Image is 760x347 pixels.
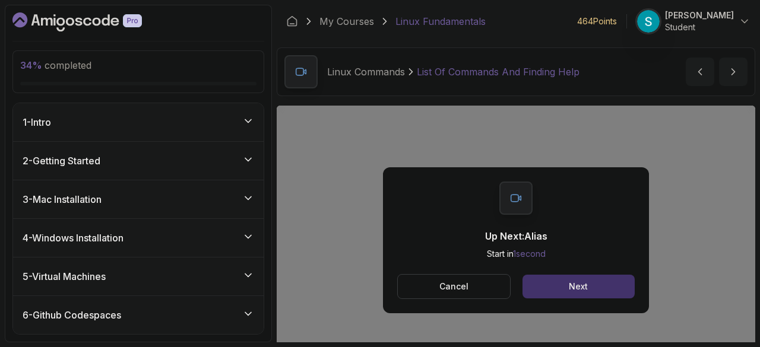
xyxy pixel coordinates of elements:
span: completed [20,59,91,71]
button: 3-Mac Installation [13,180,264,218]
h3: 1 - Intro [23,115,51,129]
p: List Of Commands And Finding Help [417,65,579,79]
span: 34 % [20,59,42,71]
button: 6-Github Codespaces [13,296,264,334]
h3: 4 - Windows Installation [23,231,123,245]
button: 2-Getting Started [13,142,264,180]
p: Cancel [439,281,468,292]
button: 4-Windows Installation [13,219,264,257]
button: 5-Virtual Machines [13,257,264,295]
img: user profile image [637,10,660,33]
button: Cancel [397,274,511,299]
div: Next [569,281,588,292]
h3: 5 - Virtual Machines [23,269,106,284]
button: next content [719,58,748,86]
p: Start in [485,248,547,260]
p: Student [665,21,734,33]
a: Dashboard [286,15,298,27]
p: Up Next: Alias [485,229,547,243]
button: Next [522,275,635,298]
p: Linux Fundamentals [395,14,486,28]
h3: 6 - Github Codespaces [23,308,121,322]
span: 1 second [513,249,546,259]
h3: 2 - Getting Started [23,154,100,168]
a: Dashboard [12,12,169,31]
p: Linux Commands [327,65,405,79]
button: 1-Intro [13,103,264,141]
p: [PERSON_NAME] [665,9,734,21]
button: previous content [686,58,714,86]
h3: 3 - Mac Installation [23,192,102,206]
p: 464 Points [577,15,617,27]
a: My Courses [319,14,374,28]
button: user profile image[PERSON_NAME]Student [636,9,750,33]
